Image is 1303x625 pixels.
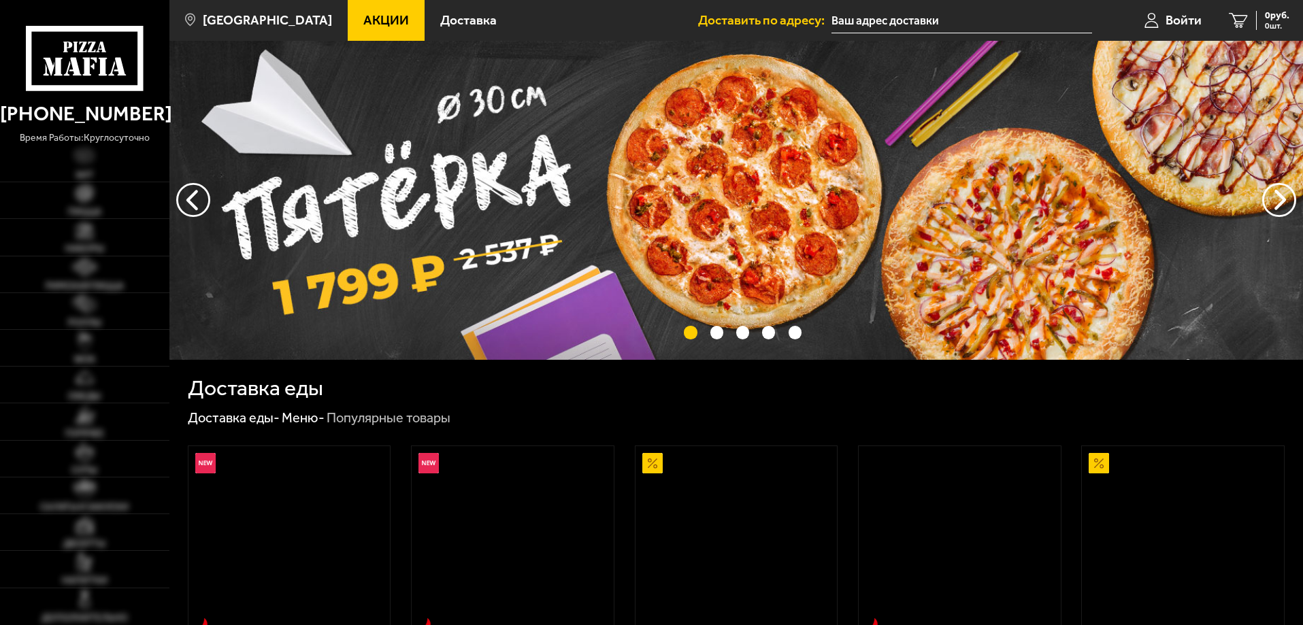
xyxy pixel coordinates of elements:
span: Доставить по адресу: [698,14,831,27]
span: Горячее [65,429,104,439]
span: Пицца [68,207,101,217]
span: Войти [1166,14,1202,27]
img: Новинка [195,453,216,473]
div: Популярные товары [327,409,450,427]
button: точки переключения [762,326,775,339]
span: Десерты [63,539,105,549]
button: точки переключения [710,326,723,339]
span: Доставка [440,14,497,27]
span: Наборы [65,244,104,254]
h1: Доставка еды [188,377,323,399]
img: Акционный [642,453,663,473]
span: 0 шт. [1265,22,1289,30]
span: Супы [71,466,97,475]
span: Обеды [68,392,101,401]
a: Доставка еды- [188,409,280,426]
button: предыдущий [1262,183,1296,217]
span: Хит [76,171,94,180]
button: точки переключения [789,326,802,339]
span: Салаты и закуски [40,503,129,512]
button: точки переключения [736,326,749,339]
input: Ваш адрес доставки [831,8,1092,33]
span: Напитки [62,576,108,586]
span: Римская пицца [46,282,124,291]
a: Меню- [282,409,325,426]
span: WOK [74,355,95,365]
span: [GEOGRAPHIC_DATA] [203,14,332,27]
img: Акционный [1089,453,1109,473]
img: Новинка [418,453,439,473]
button: следующий [176,183,210,217]
span: Роллы [68,318,101,328]
span: Дополнительно [42,613,128,623]
button: точки переключения [684,326,697,339]
span: 0 руб. [1265,11,1289,20]
span: Акции [363,14,409,27]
